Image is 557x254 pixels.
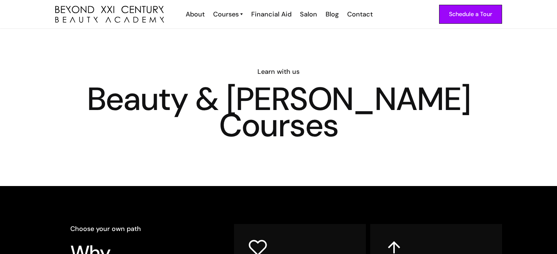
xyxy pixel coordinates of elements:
[251,10,292,19] div: Financial Aid
[449,10,492,19] div: Schedule a Tour
[439,5,502,24] a: Schedule a Tour
[321,10,342,19] a: Blog
[300,10,317,19] div: Salon
[326,10,339,19] div: Blog
[55,86,502,139] h1: Beauty & [PERSON_NAME] Courses
[342,10,376,19] a: Contact
[246,10,295,19] a: Financial Aid
[186,10,205,19] div: About
[295,10,321,19] a: Salon
[70,224,213,234] h6: Choose your own path
[347,10,373,19] div: Contact
[181,10,208,19] a: About
[55,67,502,76] h6: Learn with us
[55,6,164,23] img: beyond 21st century beauty academy logo
[55,6,164,23] a: home
[213,10,243,19] a: Courses
[213,10,239,19] div: Courses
